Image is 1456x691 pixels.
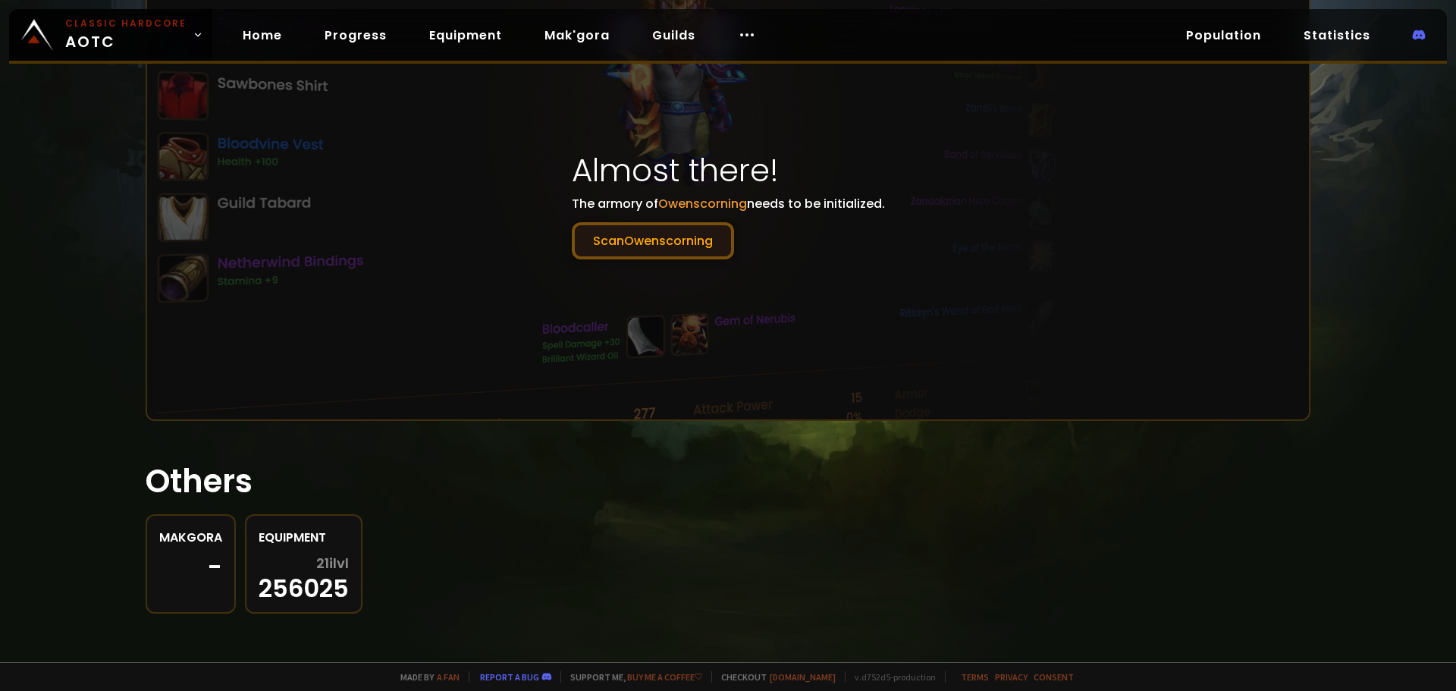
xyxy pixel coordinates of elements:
h1: Others [146,457,1310,505]
div: Makgora [159,528,222,547]
a: Progress [312,20,399,51]
span: 21 ilvl [316,556,349,571]
span: AOTC [65,17,187,53]
span: Owenscorning [658,195,747,212]
div: Equipment [259,528,349,547]
div: - [159,556,222,579]
a: Guilds [640,20,708,51]
a: Privacy [995,671,1028,683]
h1: Almost there! [572,146,885,194]
a: Classic HardcoreAOTC [9,9,212,61]
a: Equipment [417,20,514,51]
a: Makgora- [146,514,236,614]
span: v. d752d5 - production [845,671,936,683]
a: Consent [1034,671,1074,683]
span: Checkout [711,671,836,683]
p: The armory of needs to be initialized. [572,194,885,259]
a: a fan [437,671,460,683]
a: Mak'gora [532,20,622,51]
a: Statistics [1291,20,1382,51]
a: Report a bug [480,671,539,683]
small: Classic Hardcore [65,17,187,30]
div: 256025 [259,556,349,600]
a: [DOMAIN_NAME] [770,671,836,683]
a: Home [231,20,294,51]
a: Buy me a coffee [627,671,702,683]
span: Made by [391,671,460,683]
span: Support me, [560,671,702,683]
a: Equipment21ilvl256025 [245,514,362,614]
a: Terms [961,671,989,683]
button: ScanOwenscorning [572,222,734,259]
a: Population [1174,20,1273,51]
